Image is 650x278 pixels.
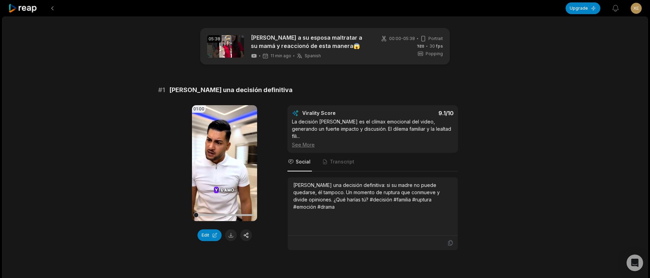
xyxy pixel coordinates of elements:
span: Transcript [330,158,354,165]
span: Portrait [428,36,443,42]
div: La decisión [PERSON_NAME] es el clímax emocional del video, generando un fuerte impacto y discusi... [292,118,454,148]
button: Edit [197,229,222,241]
span: Popping [426,51,443,57]
button: Upgrade [566,2,600,14]
a: [PERSON_NAME] a su esposa maltratar a su mamá y reaccionó de esta manera😱 [251,33,370,50]
span: fps [436,43,443,49]
div: Open Intercom Messenger [627,255,643,271]
span: 30 [429,43,443,49]
nav: Tabs [287,153,458,171]
span: 00:00 - 05:38 [389,36,415,42]
div: [PERSON_NAME] una decisión definitiva: si su madre no puede quedarse, él tampoco. Un momento de r... [293,181,452,210]
span: Social [296,158,311,165]
span: 11 min ago [271,53,291,59]
div: Virality Score [302,110,376,117]
div: 9.1 /10 [380,110,454,117]
video: Your browser does not support mp4 format. [192,105,257,221]
span: Spanish [305,53,321,59]
span: [PERSON_NAME] una decisión definitiva [169,85,293,95]
span: # 1 [158,85,165,95]
div: See More [292,141,454,148]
